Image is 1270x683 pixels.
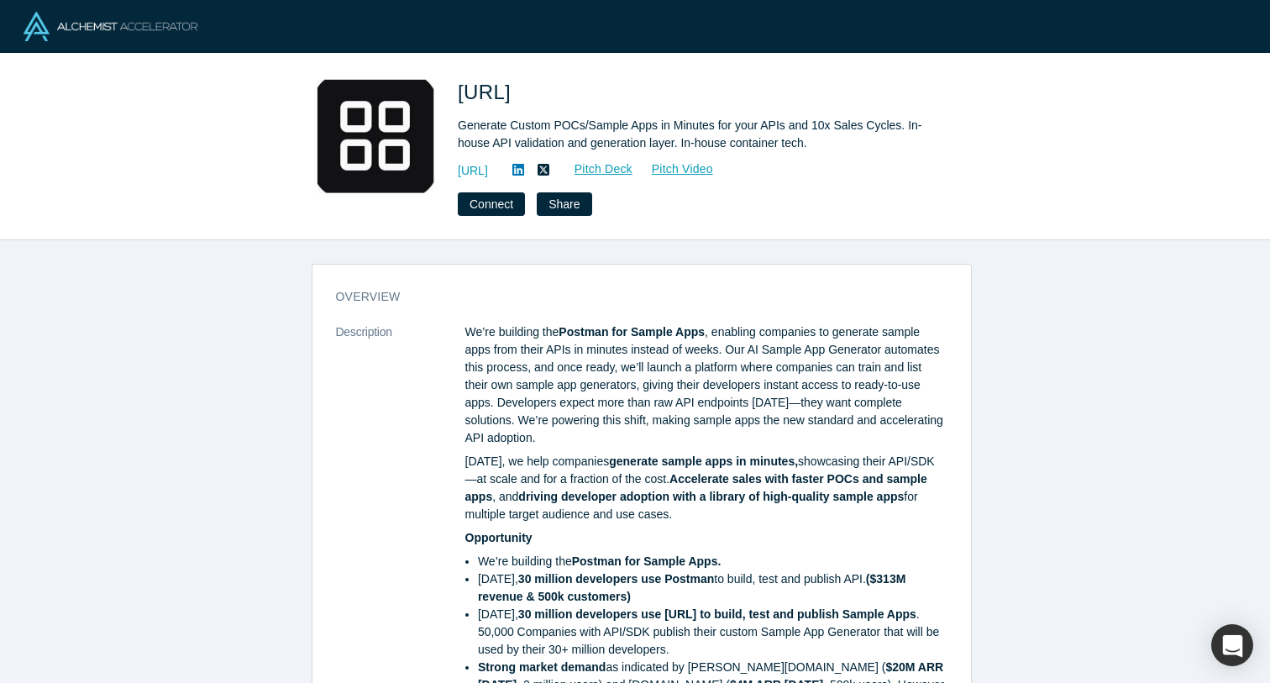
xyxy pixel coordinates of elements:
div: Generate Custom POCs/Sample Apps in Minutes for your APIs and 10x Sales Cycles. In-house API vali... [458,117,928,152]
strong: Opportunity [465,531,533,544]
strong: generate sample apps in minutes, [609,454,798,468]
strong: Strong market demand [478,660,606,674]
span: [URL] [458,81,517,103]
button: Share [537,192,591,216]
strong: Postman for Sample Apps [559,325,705,339]
a: Pitch Video [633,160,714,179]
a: [URL] [458,162,488,180]
a: Pitch Deck [556,160,633,179]
button: Connect [458,192,525,216]
h3: overview [336,288,924,306]
img: Alchemist Logo [24,12,197,41]
li: We’re building the [478,553,947,570]
strong: driving developer adoption with a library of high-quality sample apps [518,490,904,503]
strong: Postman for Sample Apps. [572,554,722,568]
p: [DATE], we help companies showcasing their API/SDK —at scale and for a fraction of the cost. , an... [465,453,947,523]
p: We’re building the , enabling companies to generate sample apps from their APIs in minutes instea... [465,323,947,447]
strong: 30 million developers use [URL] to build, test and publish Sample Apps [518,607,916,621]
img: Sampleapp.ai's Logo [317,77,434,195]
strong: Accelerate sales with faster POCs and sample apps [465,472,927,503]
strong: 30 million developers use Postman [518,572,714,586]
li: [DATE], . 50,000 Companies with API/SDK publish their custom Sample App Generator that will be us... [478,606,947,659]
li: [DATE], to build, test and publish API. [478,570,947,606]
